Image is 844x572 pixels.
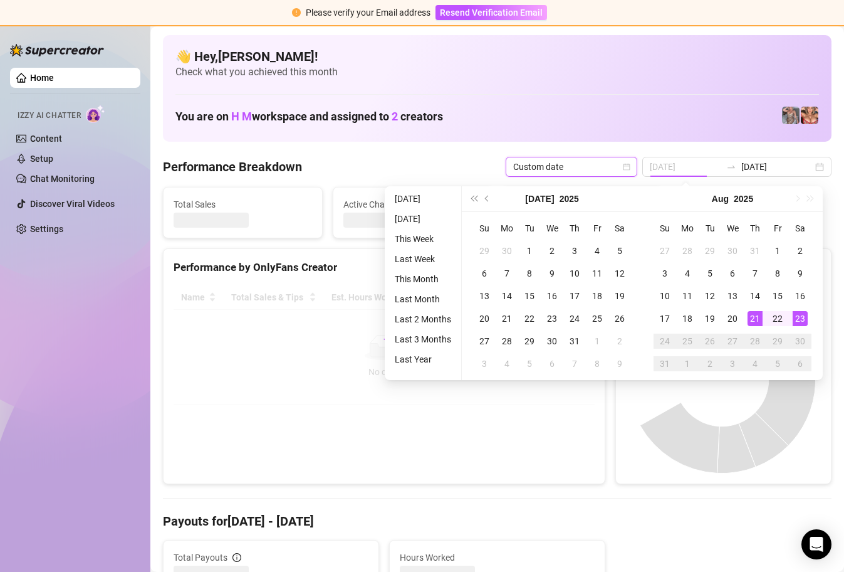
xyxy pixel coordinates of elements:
[392,110,398,123] span: 2
[292,8,301,17] span: exclamation-circle
[541,330,563,352] td: 2025-07-30
[473,307,496,330] td: 2025-07-20
[770,243,785,258] div: 1
[390,352,456,367] li: Last Year
[744,330,766,352] td: 2025-08-28
[473,262,496,285] td: 2025-07-06
[676,240,699,262] td: 2025-07-28
[390,312,456,327] li: Last 2 Months
[725,356,740,371] div: 3
[567,356,582,371] div: 7
[563,262,586,285] td: 2025-07-10
[654,352,676,375] td: 2025-08-31
[801,107,818,124] img: pennylondon
[522,334,537,349] div: 29
[676,307,699,330] td: 2025-08-18
[612,311,627,326] div: 26
[793,289,808,304] div: 16
[390,211,456,226] li: [DATE]
[744,285,766,307] td: 2025-08-14
[680,243,695,258] div: 28
[770,311,785,326] div: 22
[563,330,586,352] td: 2025-07-31
[702,289,717,304] div: 12
[725,334,740,349] div: 27
[699,352,721,375] td: 2025-09-02
[725,243,740,258] div: 30
[499,243,514,258] div: 30
[481,186,494,211] button: Previous month (PageUp)
[567,311,582,326] div: 24
[702,266,717,281] div: 5
[612,266,627,281] div: 12
[770,356,785,371] div: 5
[544,289,560,304] div: 16
[496,307,518,330] td: 2025-07-21
[748,266,763,281] div: 7
[541,262,563,285] td: 2025-07-09
[766,217,789,240] th: Fr
[789,352,811,375] td: 2025-09-06
[174,551,227,564] span: Total Payouts
[676,330,699,352] td: 2025-08-25
[174,198,312,211] span: Total Sales
[522,289,537,304] div: 15
[400,551,595,564] span: Hours Worked
[590,311,605,326] div: 25
[702,243,717,258] div: 29
[473,285,496,307] td: 2025-07-13
[518,240,541,262] td: 2025-07-01
[563,240,586,262] td: 2025-07-03
[766,240,789,262] td: 2025-08-01
[541,285,563,307] td: 2025-07-16
[725,289,740,304] div: 13
[496,240,518,262] td: 2025-06-30
[518,352,541,375] td: 2025-08-05
[744,307,766,330] td: 2025-08-21
[654,240,676,262] td: 2025-07-27
[608,217,631,240] th: Sa
[721,307,744,330] td: 2025-08-20
[612,289,627,304] div: 19
[789,217,811,240] th: Sa
[699,307,721,330] td: 2025-08-19
[744,240,766,262] td: 2025-07-31
[657,334,672,349] div: 24
[567,289,582,304] div: 17
[477,266,492,281] div: 6
[513,157,630,176] span: Custom date
[560,186,579,211] button: Choose a year
[567,266,582,281] div: 10
[699,330,721,352] td: 2025-08-26
[586,240,608,262] td: 2025-07-04
[499,356,514,371] div: 4
[721,330,744,352] td: 2025-08-27
[744,352,766,375] td: 2025-09-04
[680,334,695,349] div: 25
[473,217,496,240] th: Su
[766,307,789,330] td: 2025-08-22
[477,289,492,304] div: 13
[518,217,541,240] th: Tu
[654,307,676,330] td: 2025-08-17
[499,311,514,326] div: 21
[306,6,430,19] div: Please verify your Email address
[702,356,717,371] div: 2
[435,5,547,20] button: Resend Verification Email
[608,285,631,307] td: 2025-07-19
[518,307,541,330] td: 2025-07-22
[702,311,717,326] div: 19
[477,243,492,258] div: 29
[586,217,608,240] th: Fr
[378,339,390,351] span: loading
[586,352,608,375] td: 2025-08-08
[30,224,63,234] a: Settings
[18,110,81,122] span: Izzy AI Chatter
[770,289,785,304] div: 15
[654,262,676,285] td: 2025-08-03
[477,356,492,371] div: 3
[522,266,537,281] div: 8
[522,311,537,326] div: 22
[390,191,456,206] li: [DATE]
[473,352,496,375] td: 2025-08-03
